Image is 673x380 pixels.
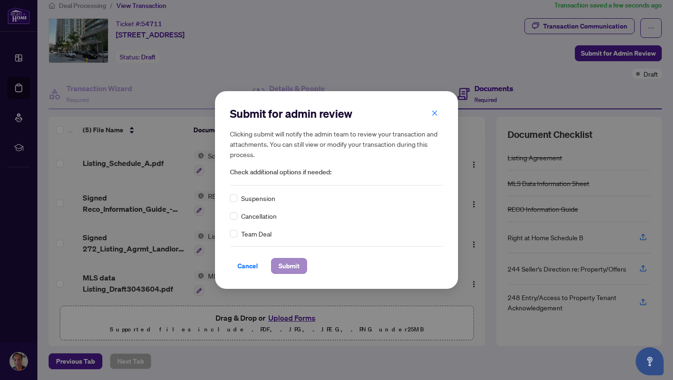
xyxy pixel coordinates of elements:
[230,129,443,159] h5: Clicking submit will notify the admin team to review your transaction and attachments. You can st...
[237,258,258,273] span: Cancel
[241,193,275,203] span: Suspension
[636,347,664,375] button: Open asap
[241,229,272,239] span: Team Deal
[271,258,307,274] button: Submit
[279,258,300,273] span: Submit
[230,258,265,274] button: Cancel
[241,211,277,221] span: Cancellation
[431,110,438,116] span: close
[230,106,443,121] h2: Submit for admin review
[230,167,443,178] span: Check additional options if needed:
